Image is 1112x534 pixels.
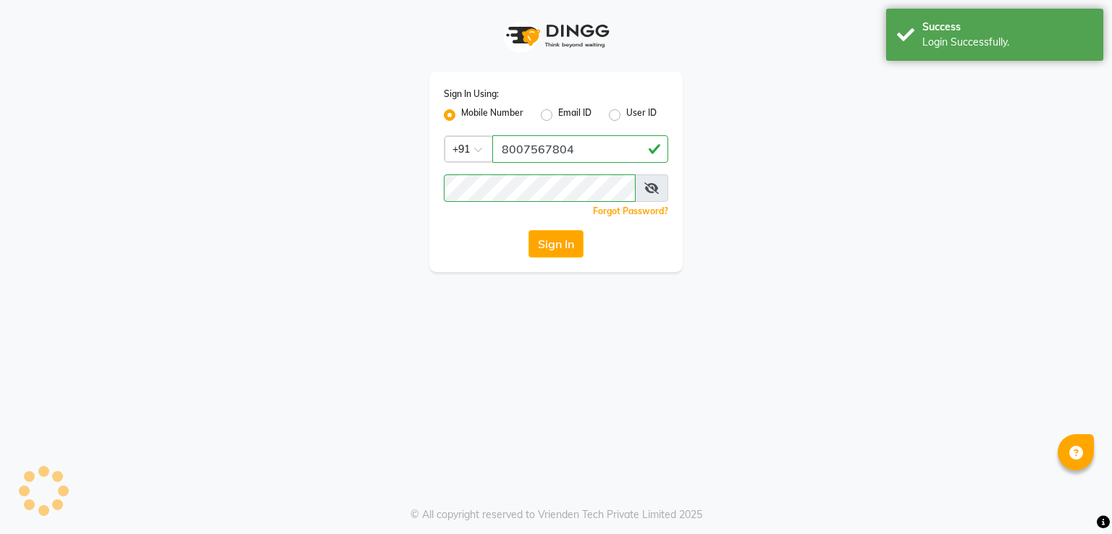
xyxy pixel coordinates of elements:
[558,106,591,124] label: Email ID
[492,135,668,163] input: Username
[444,88,499,101] label: Sign In Using:
[444,174,636,202] input: Username
[922,35,1092,50] div: Login Successfully.
[922,20,1092,35] div: Success
[528,230,584,258] button: Sign In
[593,205,668,216] a: Forgot Password?
[498,14,614,57] img: logo1.svg
[461,106,523,124] label: Mobile Number
[1051,476,1098,520] iframe: chat widget
[626,106,657,124] label: User ID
